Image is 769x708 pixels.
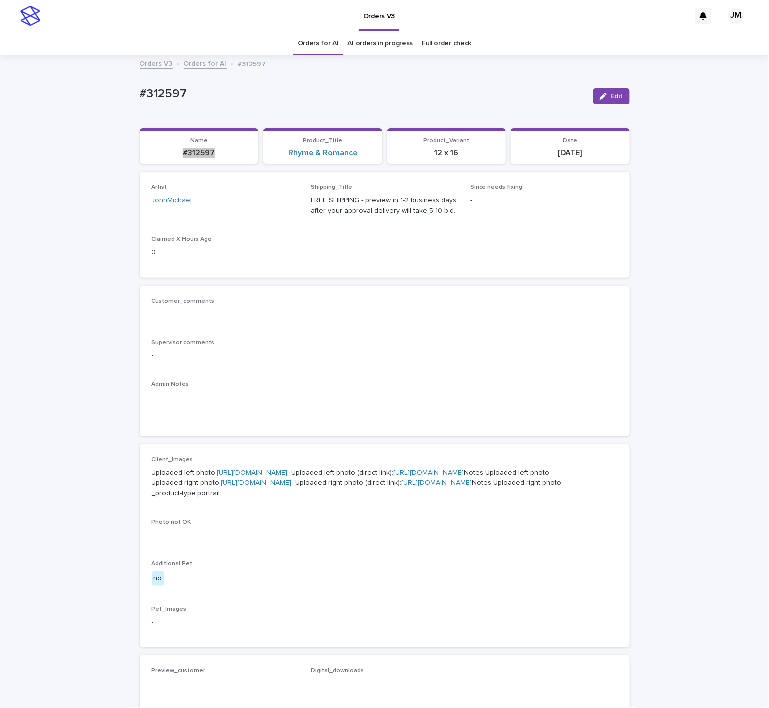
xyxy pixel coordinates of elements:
a: Orders V3 [140,57,173,69]
span: Claimed X Hours Ago [152,236,212,242]
span: Supervisor comments [152,340,215,346]
a: Orders for AI [298,32,339,55]
button: Edit [593,88,630,104]
p: - [152,530,618,540]
span: Photo not OK [152,519,191,525]
p: - [470,195,618,206]
span: Product_Title [303,138,342,144]
div: no [152,571,164,586]
p: - [152,309,618,319]
span: Additional Pet [152,561,193,567]
span: Product_Variant [423,138,469,144]
span: Admin Notes [152,381,189,387]
div: JM [728,8,744,24]
p: [DATE] [517,148,624,158]
a: Orders for AI [184,57,227,69]
span: Date [563,138,577,144]
a: AI orders in progress [348,32,413,55]
p: 0 [152,247,299,258]
p: #312597 [146,148,253,158]
a: [URL][DOMAIN_NAME] [402,479,472,486]
span: Preview_customer [152,668,206,674]
span: Digital_downloads [311,668,364,674]
span: Name [190,138,208,144]
p: - [152,399,618,409]
p: #312597 [238,58,266,69]
p: - [311,679,458,689]
a: [URL][DOMAIN_NAME] [217,469,288,476]
a: Rhyme & Romance [288,148,357,158]
span: Shipping_Title [311,184,352,190]
span: Customer_comments [152,298,215,304]
p: Uploaded left photo: _Uploaded left photo (direct link): Notes Uploaded left photo: Uploaded righ... [152,468,618,499]
span: Pet_Images [152,606,187,612]
a: Full order check [422,32,471,55]
p: #312597 [140,87,585,101]
a: JohnMichael [152,195,192,206]
span: Edit [611,93,623,100]
img: stacker-logo-s-only.png [20,6,40,26]
p: 12 x 16 [393,148,500,158]
p: - [152,679,299,689]
span: Artist [152,184,167,190]
p: - [152,617,618,628]
a: [URL][DOMAIN_NAME] [394,469,464,476]
p: FREE SHIPPING - preview in 1-2 business days, after your approval delivery will take 5-10 b.d. [311,195,458,216]
span: Since needs fixing [470,184,523,190]
a: [URL][DOMAIN_NAME] [221,479,292,486]
span: Client_Images [152,457,193,463]
p: - [152,350,618,361]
